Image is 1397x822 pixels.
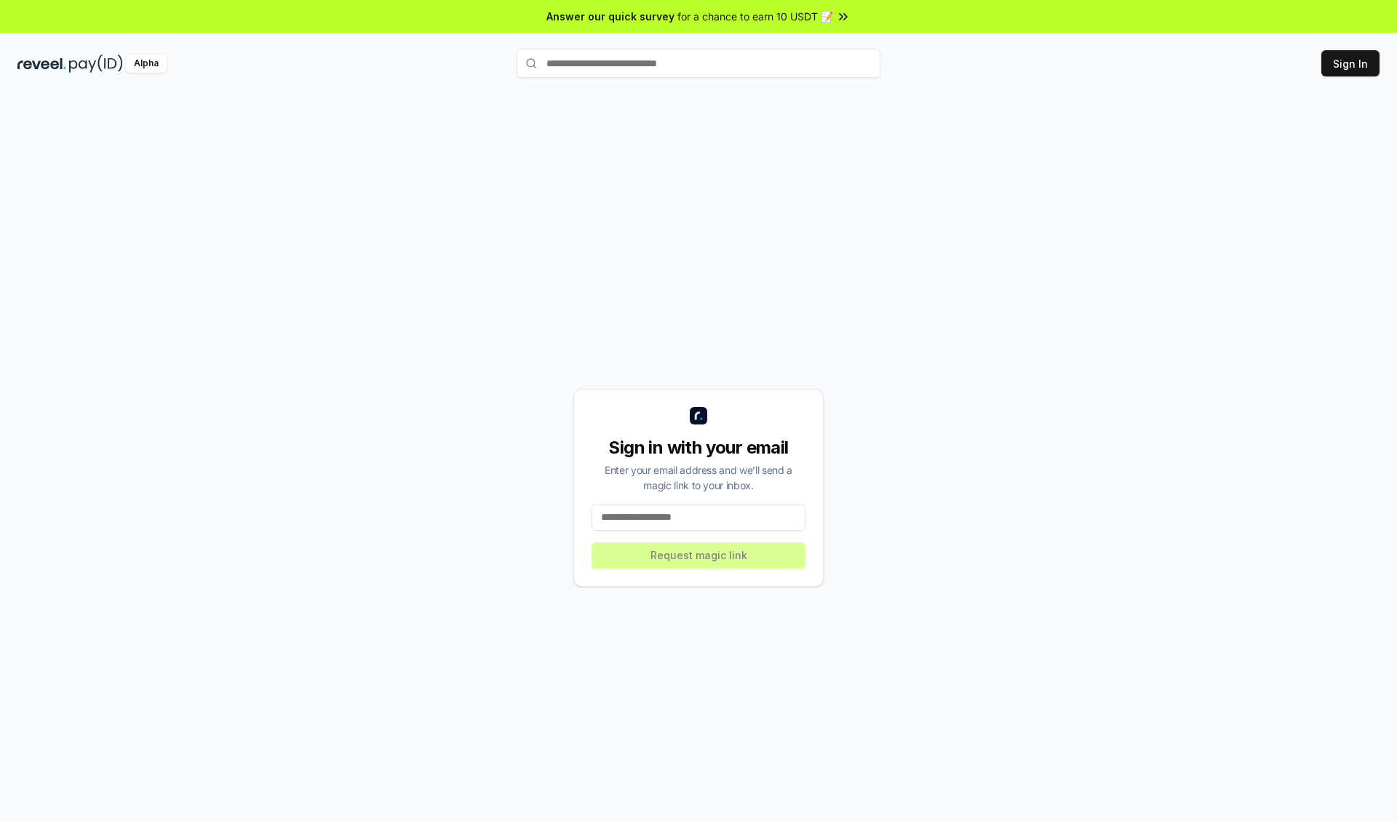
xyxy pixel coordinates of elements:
div: Alpha [126,55,167,73]
button: Sign In [1321,50,1380,76]
div: Sign in with your email [592,436,805,459]
img: pay_id [69,55,123,73]
span: for a chance to earn 10 USDT 📝 [677,9,833,24]
div: Enter your email address and we’ll send a magic link to your inbox. [592,462,805,493]
img: reveel_dark [17,55,66,73]
span: Answer our quick survey [546,9,674,24]
img: logo_small [690,407,707,424]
